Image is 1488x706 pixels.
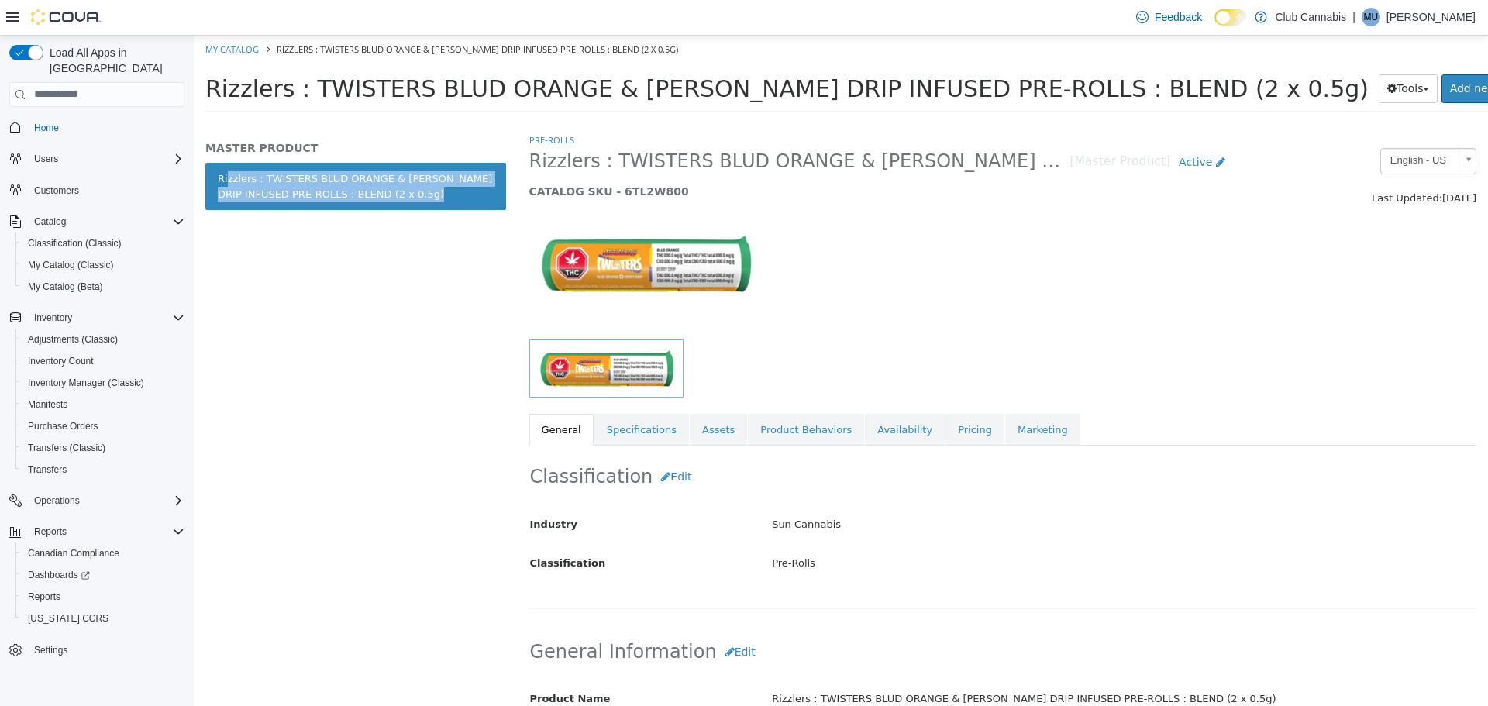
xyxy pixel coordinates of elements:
[1214,9,1247,26] input: Dark Mode
[22,256,184,274] span: My Catalog (Classic)
[15,608,191,629] button: [US_STATE] CCRS
[22,352,184,370] span: Inventory Count
[28,212,184,231] span: Catalog
[1178,157,1249,168] span: Last Updated:
[811,378,887,411] a: Marketing
[28,119,65,137] a: Home
[22,374,150,392] a: Inventory Manager (Classic)
[22,234,128,253] a: Classification (Classic)
[15,254,191,276] button: My Catalog (Classic)
[15,232,191,254] button: Classification (Classic)
[34,215,66,228] span: Catalog
[3,179,191,201] button: Customers
[22,460,73,479] a: Transfers
[22,277,184,296] span: My Catalog (Beta)
[336,657,417,669] span: Product Name
[34,184,79,197] span: Customers
[28,259,114,271] span: My Catalog (Classic)
[15,394,191,415] button: Manifests
[22,277,109,296] a: My Catalog (Beta)
[671,378,751,411] a: Availability
[34,312,72,324] span: Inventory
[28,491,86,510] button: Operations
[28,442,105,454] span: Transfers (Classic)
[22,395,184,414] span: Manifests
[28,333,118,346] span: Adjustments (Classic)
[34,122,59,134] span: Home
[1187,113,1262,137] span: English - US
[3,211,191,232] button: Catalog
[28,150,64,168] button: Users
[28,522,184,541] span: Reports
[15,276,191,298] button: My Catalog (Beta)
[28,308,78,327] button: Inventory
[1275,8,1346,26] p: Club Cannabis
[3,116,191,139] button: Home
[1364,8,1379,26] span: MU
[3,490,191,511] button: Operations
[1248,39,1363,67] a: Add new variation
[336,427,1283,456] h2: Classification
[1386,8,1476,26] p: [PERSON_NAME]
[22,609,184,628] span: Washington CCRS
[22,566,96,584] a: Dashboards
[28,281,103,293] span: My Catalog (Beta)
[336,602,1283,631] h2: General Information
[3,148,191,170] button: Users
[459,427,506,456] button: Edit
[34,525,67,538] span: Reports
[22,587,184,606] span: Reports
[22,587,67,606] a: Reports
[1130,2,1208,33] a: Feedback
[567,476,1293,503] div: Sun Cannabis
[336,378,400,411] a: General
[34,494,80,507] span: Operations
[22,330,184,349] span: Adjustments (Classic)
[28,612,108,625] span: [US_STATE] CCRS
[1352,8,1355,26] p: |
[34,644,67,656] span: Settings
[34,153,58,165] span: Users
[28,150,184,168] span: Users
[28,212,72,231] button: Catalog
[28,420,98,432] span: Purchase Orders
[28,377,144,389] span: Inventory Manager (Classic)
[15,437,191,459] button: Transfers (Classic)
[22,544,184,563] span: Canadian Compliance
[15,586,191,608] button: Reports
[567,515,1293,542] div: Pre-Rolls
[1249,157,1283,168] span: [DATE]
[22,352,100,370] a: Inventory Count
[1185,39,1245,67] button: Tools
[15,459,191,480] button: Transfers
[28,355,94,367] span: Inventory Count
[28,641,74,660] a: Settings
[28,398,67,411] span: Manifests
[22,234,184,253] span: Classification (Classic)
[976,112,1040,141] a: Active
[22,417,184,436] span: Purchase Orders
[3,639,191,661] button: Settings
[9,110,184,702] nav: Complex example
[28,491,184,510] span: Operations
[28,591,60,603] span: Reports
[28,463,67,476] span: Transfers
[22,417,105,436] a: Purchase Orders
[985,120,1018,133] span: Active
[15,372,191,394] button: Inventory Manager (Classic)
[31,9,101,25] img: Cova
[15,415,191,437] button: Purchase Orders
[1187,112,1283,139] a: English - US
[22,374,184,392] span: Inventory Manager (Classic)
[15,350,191,372] button: Inventory Count
[12,105,312,119] h5: MASTER PRODUCT
[336,114,877,138] span: Rizzlers : TWISTERS BLUD ORANGE & [PERSON_NAME] DRIP INFUSED PRE-ROLLS : BLEND (2 x 0.5g)
[22,544,126,563] a: Canadian Compliance
[336,522,412,533] span: Classification
[3,307,191,329] button: Inventory
[28,547,119,560] span: Canadian Compliance
[28,181,85,200] a: Customers
[22,609,115,628] a: [US_STATE] CCRS
[28,237,122,250] span: Classification (Classic)
[336,149,1040,163] h5: CATALOG SKU - 6TL2W800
